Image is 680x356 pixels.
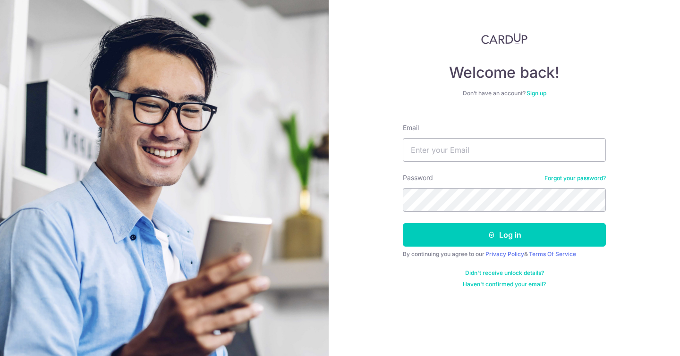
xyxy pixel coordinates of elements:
[485,250,524,257] a: Privacy Policy
[403,123,419,132] label: Email
[403,250,606,258] div: By continuing you agree to our &
[403,138,606,162] input: Enter your Email
[403,173,433,182] label: Password
[465,269,544,277] a: Didn't receive unlock details?
[403,90,606,97] div: Don’t have an account?
[481,33,527,44] img: CardUp Logo
[544,174,606,182] a: Forgot your password?
[527,90,546,97] a: Sign up
[403,223,606,247] button: Log in
[403,63,606,82] h4: Welcome back!
[529,250,576,257] a: Terms Of Service
[463,281,546,288] a: Haven't confirmed your email?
